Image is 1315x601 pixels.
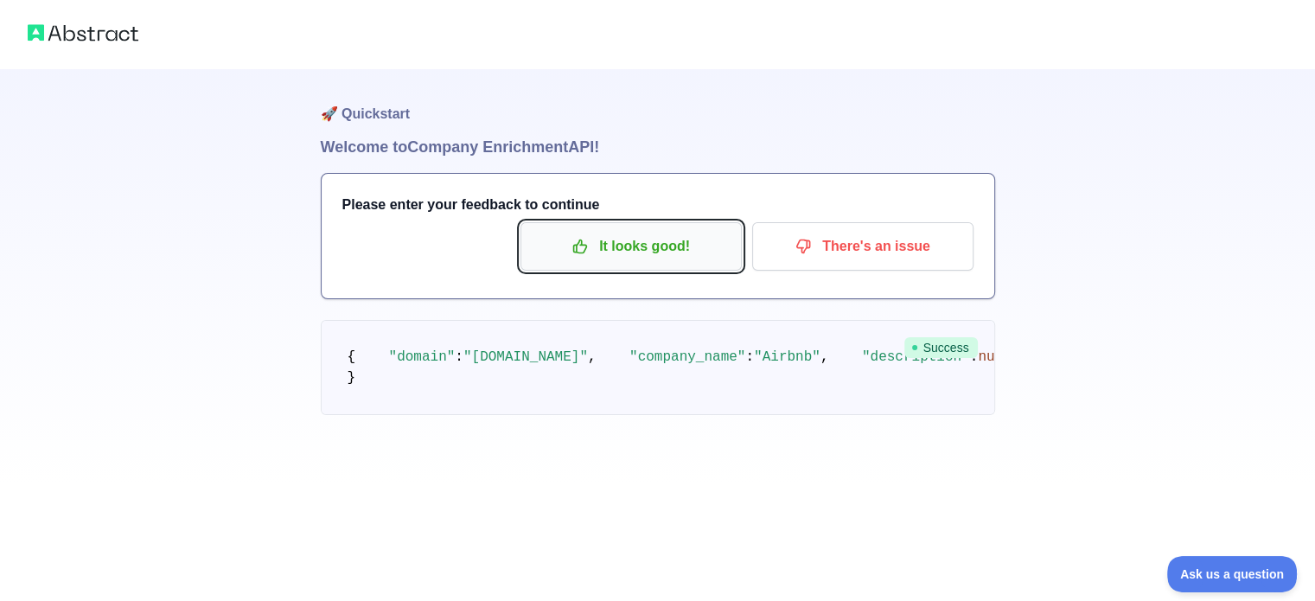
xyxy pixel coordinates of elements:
img: Abstract logo [28,21,138,45]
p: There's an issue [765,232,961,261]
span: "Airbnb" [754,349,820,365]
button: It looks good! [520,222,742,271]
h1: Welcome to Company Enrichment API! [321,135,995,159]
span: "domain" [389,349,456,365]
h1: 🚀 Quickstart [321,69,995,135]
span: : [745,349,754,365]
span: , [588,349,597,365]
span: { [348,349,356,365]
span: Success [904,337,978,358]
p: It looks good! [533,232,729,261]
h3: Please enter your feedback to continue [342,195,973,215]
span: null [978,349,1011,365]
span: , [820,349,829,365]
span: "[DOMAIN_NAME]" [463,349,588,365]
span: : [455,349,463,365]
button: There's an issue [752,222,973,271]
iframe: Toggle Customer Support [1167,556,1298,592]
span: "description" [862,349,970,365]
span: "company_name" [629,349,745,365]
